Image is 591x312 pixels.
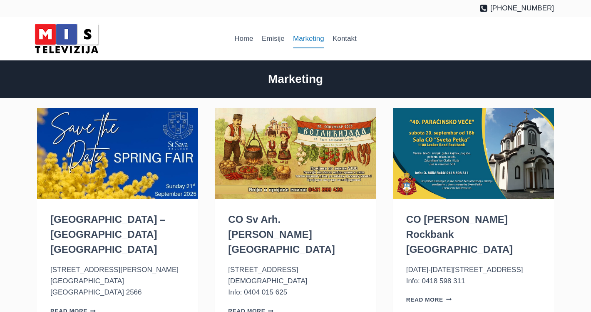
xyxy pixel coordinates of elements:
a: Read More [406,297,452,303]
a: Emisije [258,29,289,49]
a: Marketing [289,29,328,49]
img: CO Sv Arh. Stefan Keysborough VIC [215,108,376,199]
a: CO [PERSON_NAME] Rockbank [GEOGRAPHIC_DATA] [406,214,513,255]
nav: Primary [230,29,361,49]
a: Kontakt [328,29,361,49]
h2: Marketing [37,70,554,88]
img: St Sava College – Varroville NSW [37,108,198,199]
p: [DATE]-[DATE][STREET_ADDRESS] Info: 0418 598 311 [406,264,541,287]
a: [GEOGRAPHIC_DATA] – [GEOGRAPHIC_DATA] [GEOGRAPHIC_DATA] [50,214,165,255]
p: [STREET_ADDRESS][PERSON_NAME] [GEOGRAPHIC_DATA] [GEOGRAPHIC_DATA] 2566 [50,264,185,298]
img: MIS Television [31,21,102,56]
img: CO Sv Petka Rockbank VIC [393,108,554,199]
a: CO Sv Arh. [PERSON_NAME] [GEOGRAPHIC_DATA] [228,214,335,255]
span: [PHONE_NUMBER] [490,2,554,14]
a: [PHONE_NUMBER] [479,2,554,14]
p: [STREET_ADDRESS][DEMOGRAPHIC_DATA] Info: 0404 015 625 [228,264,363,298]
a: Home [230,29,258,49]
